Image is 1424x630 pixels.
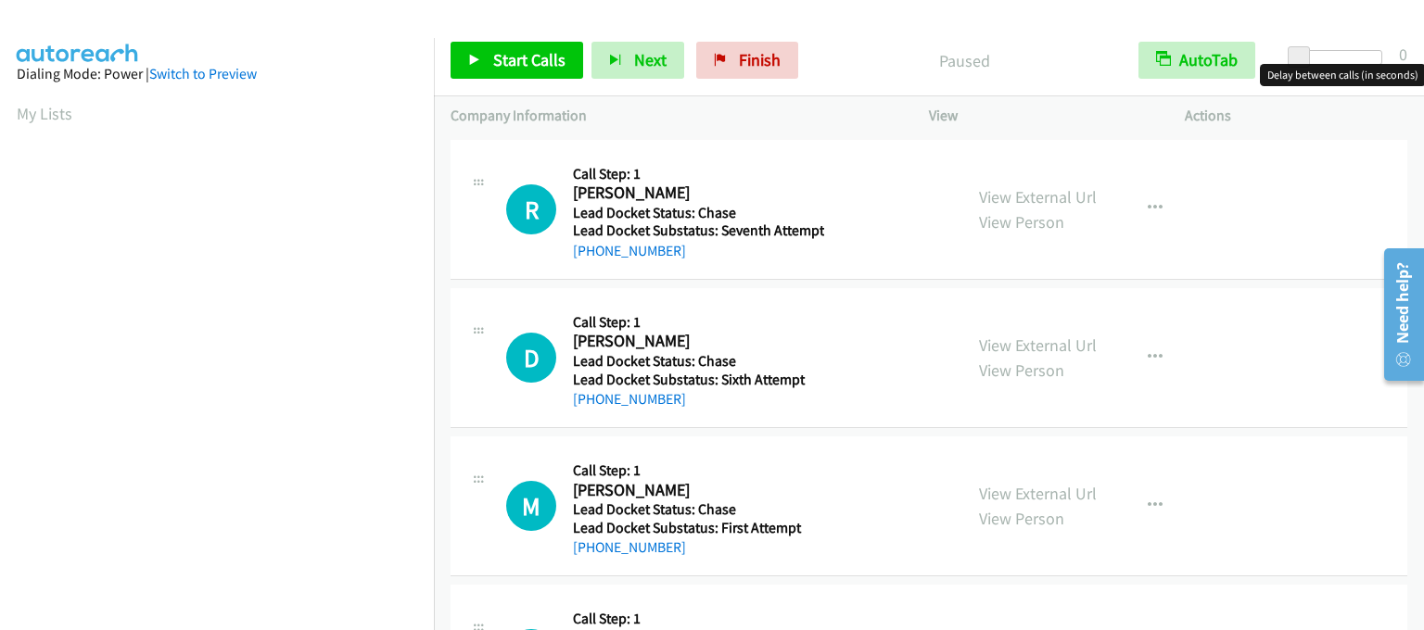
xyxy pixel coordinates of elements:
[493,49,566,70] span: Start Calls
[573,313,820,332] h5: Call Step: 1
[979,483,1097,504] a: View External Url
[573,610,820,628] h5: Call Step: 1
[979,211,1064,233] a: View Person
[573,221,824,240] h5: Lead Docket Substatus: Seventh Attempt
[573,480,820,501] h2: [PERSON_NAME]
[1371,241,1424,388] iframe: Resource Center
[634,49,667,70] span: Next
[979,186,1097,208] a: View External Url
[451,105,896,127] p: Company Information
[573,390,686,408] a: [PHONE_NUMBER]
[1399,42,1407,67] div: 0
[696,42,798,79] a: Finish
[573,461,820,480] h5: Call Step: 1
[573,500,820,519] h5: Lead Docket Status: Chase
[506,481,556,531] div: The call is yet to be attempted
[506,333,556,383] div: The call is yet to be attempted
[573,242,686,259] a: [PHONE_NUMBER]
[979,508,1064,529] a: View Person
[573,183,820,204] h2: [PERSON_NAME]
[739,49,781,70] span: Finish
[506,481,556,531] h1: M
[573,331,820,352] h2: [PERSON_NAME]
[506,184,556,234] div: The call is yet to be attempted
[573,538,686,556] a: [PHONE_NUMBER]
[573,519,820,537] h5: Lead Docket Substatus: First Attempt
[573,371,820,389] h5: Lead Docket Substatus: Sixth Attempt
[929,105,1151,127] p: View
[506,333,556,383] h1: D
[17,63,417,85] div: Dialing Mode: Power |
[451,42,583,79] a: Start Calls
[979,359,1064,381] a: View Person
[506,184,556,234] h1: R
[573,204,824,222] h5: Lead Docket Status: Chase
[823,48,1105,73] p: Paused
[1138,42,1255,79] button: AutoTab
[573,352,820,371] h5: Lead Docket Status: Chase
[1185,105,1407,127] p: Actions
[591,42,684,79] button: Next
[573,165,824,183] h5: Call Step: 1
[979,334,1097,356] a: View External Url
[149,65,257,82] a: Switch to Preview
[17,103,72,124] a: My Lists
